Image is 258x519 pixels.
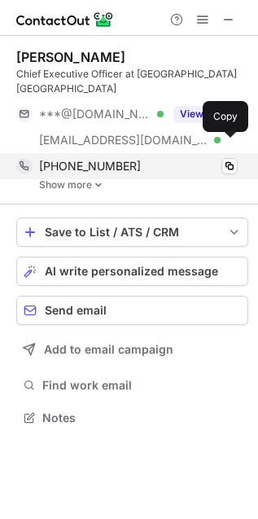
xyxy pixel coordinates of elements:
div: Save to List / ATS / CRM [45,226,220,239]
span: AI write personalized message [45,265,218,278]
button: Add to email campaign [16,335,248,364]
button: Send email [16,296,248,325]
span: [EMAIL_ADDRESS][DOMAIN_NAME] [39,133,208,147]
img: ContactOut v5.3.10 [16,10,114,29]
button: Notes [16,407,248,429]
span: Add to email campaign [44,343,173,356]
button: AI write personalized message [16,257,248,286]
span: Find work email [42,378,242,393]
div: Chief Executive Officer at [GEOGRAPHIC_DATA] [GEOGRAPHIC_DATA] [16,67,248,96]
img: - [94,179,103,191]
button: Find work email [16,374,248,397]
a: Show more [39,179,248,191]
button: Reveal Button [173,106,238,122]
span: ***@[DOMAIN_NAME] [39,107,151,121]
div: [PERSON_NAME] [16,49,125,65]
span: Notes [42,411,242,425]
button: save-profile-one-click [16,218,248,247]
span: [PHONE_NUMBER] [39,159,141,174]
span: Send email [45,304,107,317]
